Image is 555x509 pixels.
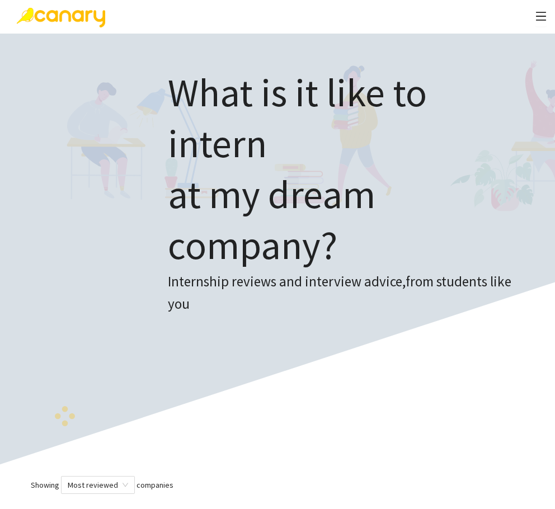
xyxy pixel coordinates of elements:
h1: What is it like to intern [168,67,533,271]
img: Canary Logo [17,8,105,27]
span: menu [535,11,547,23]
span: Most reviewed [68,477,128,493]
span: at my dream company? [168,169,375,270]
h3: Internship reviews and interview advice, from students like you [168,271,533,315]
button: menu [535,8,547,26]
div: Showing companies [11,476,544,494]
